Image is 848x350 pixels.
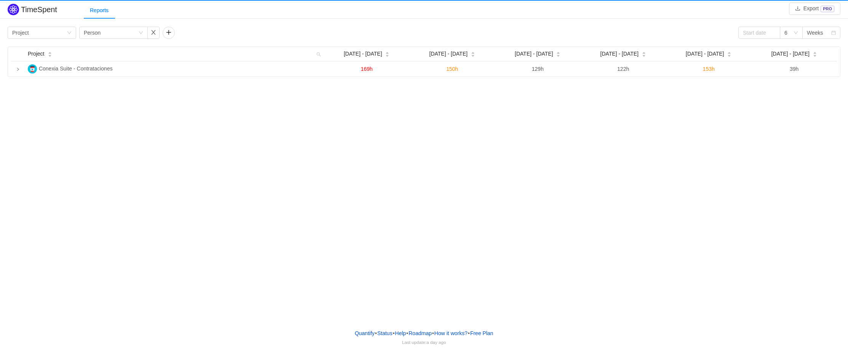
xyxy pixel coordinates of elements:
span: 39h [790,66,798,72]
div: Person [84,27,101,38]
div: Weeks [807,27,823,38]
span: 150h [446,66,458,72]
span: 122h [617,66,629,72]
div: Sort [385,51,390,56]
i: icon: caret-up [727,51,731,53]
span: • [393,330,394,336]
i: icon: right [16,67,20,71]
i: icon: caret-down [556,54,561,56]
i: icon: caret-up [642,51,646,53]
i: icon: caret-up [48,51,52,53]
button: icon: close [147,27,160,39]
button: How it works? [434,328,468,339]
i: icon: caret-down [385,54,390,56]
h2: TimeSpent [21,5,57,14]
div: Sort [556,51,561,56]
div: Sort [727,51,731,56]
button: icon: downloadExportPRO [789,3,840,15]
span: 129h [532,66,544,72]
div: Sort [813,51,817,56]
a: Quantify [355,328,375,339]
i: icon: calendar [831,30,836,36]
i: icon: caret-down [48,54,52,56]
a: Status [377,328,393,339]
span: [DATE] - [DATE] [600,50,639,58]
i: icon: caret-down [727,54,731,56]
a: Help [394,328,406,339]
span: [DATE] - [DATE] [344,50,382,58]
span: 169h [361,66,372,72]
button: icon: plus [163,27,175,39]
span: [DATE] - [DATE] [686,50,724,58]
i: icon: caret-up [556,51,561,53]
span: [DATE] - [DATE] [771,50,810,58]
div: Sort [471,51,475,56]
span: Last update: [402,340,446,345]
span: • [406,330,408,336]
img: CS [28,64,37,74]
div: Project [12,27,29,38]
span: • [375,330,377,336]
input: Start date [738,27,780,39]
span: Conexia Suite - Contrataciones [39,66,113,72]
div: 6 [784,27,787,38]
i: icon: caret-up [813,51,817,53]
i: icon: caret-up [471,51,475,53]
i: icon: caret-down [813,54,817,56]
i: icon: caret-down [471,54,475,56]
i: icon: search [313,47,324,61]
span: [DATE] - [DATE] [515,50,553,58]
i: icon: down [67,30,72,36]
i: icon: down [794,30,798,36]
i: icon: caret-up [385,51,390,53]
button: Free Plan [470,328,494,339]
i: icon: caret-down [642,54,646,56]
span: • [468,330,470,336]
div: Reports [84,2,115,19]
span: [DATE] - [DATE] [429,50,468,58]
span: 153h [703,66,715,72]
i: icon: down [139,30,143,36]
a: Roadmap [408,328,432,339]
div: Sort [48,51,52,56]
span: Project [28,50,45,58]
div: Sort [642,51,646,56]
span: • [432,330,434,336]
img: Quantify logo [8,4,19,15]
span: a day ago [426,340,446,345]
